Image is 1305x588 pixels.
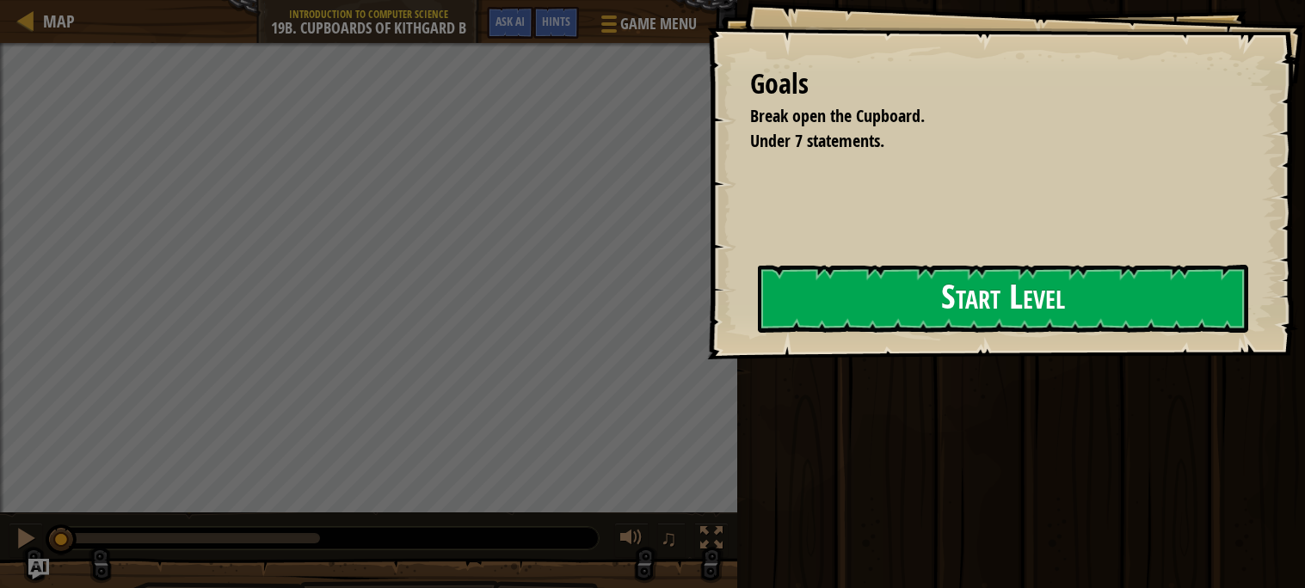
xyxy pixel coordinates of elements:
[588,7,707,47] button: Game Menu
[694,523,729,558] button: Toggle fullscreen
[496,13,525,29] span: Ask AI
[661,525,678,551] span: ♫
[614,523,649,558] button: Adjust volume
[657,523,686,558] button: ♫
[729,129,1240,154] li: Under 7 statements.
[620,13,697,35] span: Game Menu
[750,64,1245,104] div: Goals
[750,129,884,152] span: Under 7 statements.
[9,523,43,558] button: Ctrl + P: Pause
[487,7,533,39] button: Ask AI
[729,104,1240,129] li: Break open the Cupboard.
[758,265,1248,333] button: Start Level
[28,559,49,579] button: Ask AI
[750,104,925,127] span: Break open the Cupboard.
[34,9,75,33] a: Map
[43,9,75,33] span: Map
[542,13,570,29] span: Hints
